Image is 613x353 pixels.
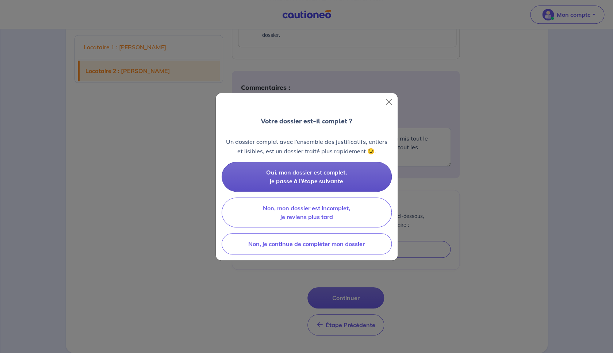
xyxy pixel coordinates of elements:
[261,116,352,126] p: Votre dossier est-il complet ?
[222,162,392,192] button: Oui, mon dossier est complet, je passe à l’étape suivante
[263,204,350,220] span: Non, mon dossier est incomplet, je reviens plus tard
[222,233,392,254] button: Non, je continue de compléter mon dossier
[383,96,395,108] button: Close
[266,169,347,185] span: Oui, mon dossier est complet, je passe à l’étape suivante
[222,197,392,227] button: Non, mon dossier est incomplet, je reviens plus tard
[248,240,365,248] span: Non, je continue de compléter mon dossier
[222,137,392,156] p: Un dossier complet avec l’ensemble des justificatifs, entiers et lisibles, est un dossier traité ...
